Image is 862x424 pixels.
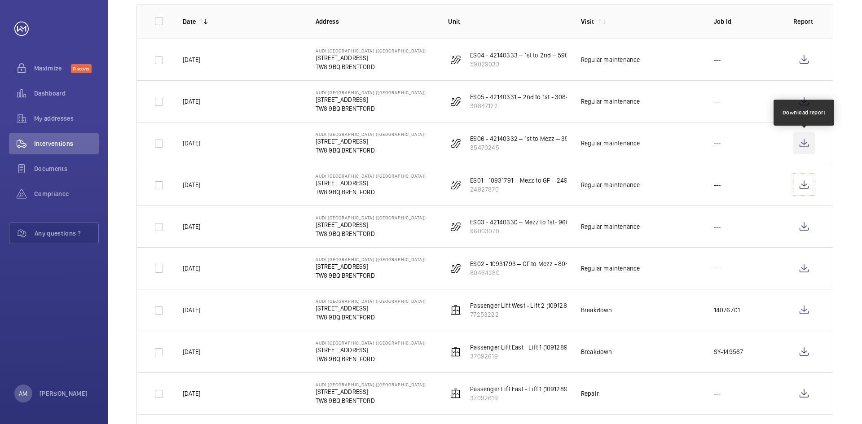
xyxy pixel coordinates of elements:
[19,389,27,398] p: AM
[316,137,426,146] p: [STREET_ADDRESS]
[35,229,98,238] span: Any questions ?
[581,55,640,64] div: Regular maintenance
[316,104,426,113] p: TW8 9BQ BRENTFORD
[316,95,426,104] p: [STREET_ADDRESS]
[450,305,461,315] img: elevator.svg
[316,345,426,354] p: [STREET_ADDRESS]
[183,347,200,356] p: [DATE]
[316,229,426,238] p: TW8 9BQ BRENTFORD
[470,227,587,236] p: 96003070
[581,17,594,26] p: Visit
[793,17,815,26] p: Report
[450,179,461,190] img: escalator.svg
[183,55,200,64] p: [DATE]
[34,164,99,173] span: Documents
[183,180,200,189] p: [DATE]
[34,114,99,123] span: My addresses
[581,139,640,148] div: Regular maintenance
[714,306,740,315] p: 140767.01
[470,176,585,185] p: ES01 - 10931791 – Mezz to GF – 24927870
[581,97,640,106] div: Regular maintenance
[714,347,743,356] p: SY-149567
[316,340,426,345] p: Audi [GEOGRAPHIC_DATA] ([GEOGRAPHIC_DATA])
[714,180,721,189] p: ---
[581,222,640,231] div: Regular maintenance
[450,138,461,149] img: escalator.svg
[470,218,587,227] p: ES03 - 42140330 – Mezz to 1st- 96003070
[714,55,721,64] p: ---
[470,51,587,60] p: ES04 - 42140333 – 1st to 2nd – 59029233
[714,264,721,273] p: ---
[714,389,721,398] p: ---
[470,143,590,152] p: 35470245
[470,101,582,110] p: 30847122
[316,382,426,387] p: Audi [GEOGRAPHIC_DATA] ([GEOGRAPHIC_DATA])
[714,17,779,26] p: Job Id
[714,222,721,231] p: ---
[470,185,585,194] p: 24927870
[183,97,200,106] p: [DATE]
[316,173,426,179] p: Audi [GEOGRAPHIC_DATA] ([GEOGRAPHIC_DATA])
[470,352,573,361] p: 37092619
[316,146,426,155] p: TW8 9BQ BRENTFORD
[316,271,426,280] p: TW8 9BQ BRENTFORD
[183,139,200,148] p: [DATE]
[316,188,426,197] p: TW8 9BQ BRENTFORD
[34,139,99,148] span: Interventions
[316,257,426,262] p: Audi [GEOGRAPHIC_DATA] ([GEOGRAPHIC_DATA])
[316,62,426,71] p: TW8 9BQ BRENTFORD
[316,220,426,229] p: [STREET_ADDRESS]
[34,89,99,98] span: Dashboard
[316,354,426,363] p: TW8 9BQ BRENTFORD
[316,131,426,137] p: Audi [GEOGRAPHIC_DATA] ([GEOGRAPHIC_DATA])
[581,389,599,398] div: Repair
[316,396,426,405] p: TW8 9BQ BRENTFORD
[316,387,426,396] p: [STREET_ADDRESS]
[470,259,587,268] p: ES02 - 10931793 – GF to Mezz - 80464280
[316,17,434,26] p: Address
[470,385,573,393] p: Passenger Lift East - Lift 1 (10912899)
[183,17,196,26] p: Date
[316,304,426,313] p: [STREET_ADDRESS]
[316,48,426,53] p: Audi [GEOGRAPHIC_DATA] ([GEOGRAPHIC_DATA])
[470,60,587,69] p: 59029033
[450,388,461,399] img: elevator.svg
[470,310,576,319] p: 77253222
[40,389,88,398] p: [PERSON_NAME]
[581,180,640,189] div: Regular maintenance
[581,347,612,356] div: Breakdown
[316,90,426,95] p: Audi [GEOGRAPHIC_DATA] ([GEOGRAPHIC_DATA])
[71,64,92,73] span: Discover
[316,215,426,220] p: Audi [GEOGRAPHIC_DATA] ([GEOGRAPHIC_DATA])
[450,221,461,232] img: escalator.svg
[34,64,71,73] span: Maximize
[714,139,721,148] p: ---
[470,393,573,402] p: 37092619
[316,53,426,62] p: [STREET_ADDRESS]
[450,346,461,357] img: elevator.svg
[714,97,721,106] p: ---
[183,222,200,231] p: [DATE]
[448,17,567,26] p: Unit
[316,179,426,188] p: [STREET_ADDRESS]
[450,96,461,107] img: escalator.svg
[316,298,426,304] p: Audi [GEOGRAPHIC_DATA] ([GEOGRAPHIC_DATA])
[470,92,582,101] p: ES05 - 42140331 – 2nd to 1st - 30847122
[316,313,426,322] p: TW8 9BQ BRENTFORD
[470,268,587,277] p: 80464280
[783,109,826,117] div: Download report
[470,343,573,352] p: Passenger Lift East - Lift 1 (10912899)
[316,262,426,271] p: [STREET_ADDRESS]
[450,263,461,274] img: escalator.svg
[34,189,99,198] span: Compliance
[183,306,200,315] p: [DATE]
[183,264,200,273] p: [DATE]
[581,264,640,273] div: Regular maintenance
[450,54,461,65] img: escalator.svg
[470,301,576,310] p: Passenger Lift West - Lift 2 (10912898)
[581,306,612,315] div: Breakdown
[470,134,590,143] p: ES06 - 42140332 – 1st to Mezz – 35470245
[183,389,200,398] p: [DATE]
